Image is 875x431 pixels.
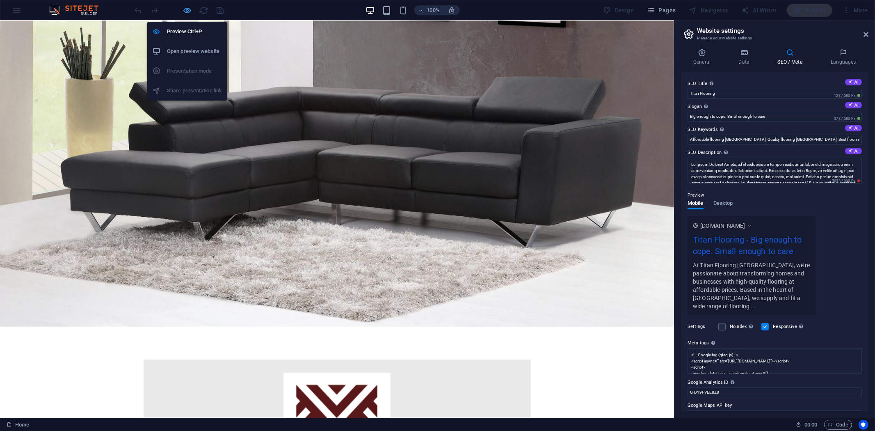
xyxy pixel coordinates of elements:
[688,79,862,89] label: SEO Title
[697,34,852,42] h3: Manage your website settings
[688,322,714,332] label: Settings
[644,4,679,17] button: Pages
[688,190,704,200] p: Preview
[810,422,811,428] span: :
[414,5,443,15] button: 100%
[697,27,868,34] h2: Website settings
[688,378,862,387] label: Google Analytics ID
[693,234,810,261] div: Titan Flooring - Big enough to cope. Small enough to care
[824,420,852,430] button: Code
[730,322,756,332] label: Noindex
[688,148,862,158] label: SEO Description
[700,222,745,230] span: [DOMAIN_NAME]
[47,5,109,15] img: Editor Logo
[647,6,676,14] span: Pages
[859,420,868,430] button: Usercentrics
[600,4,637,17] div: Design (Ctrl+Alt+Y)
[688,112,862,122] input: Slogan...
[688,338,862,348] label: Meta tags
[832,116,862,122] span: 378 / 580 Px
[688,200,733,216] div: Preview
[167,27,222,37] h6: Preview Ctrl+P
[845,125,862,131] button: SEO Keywords
[167,46,222,56] h6: Open preview website
[713,198,733,210] span: Desktop
[7,420,29,430] a: Click to cancel selection. Double-click to open Pages
[804,420,817,430] span: 00 00
[845,79,862,85] button: SEO Title
[796,420,818,430] h6: Session time
[773,322,805,332] label: Responsive
[688,102,862,112] label: Slogan
[765,48,818,66] h4: SEO / Meta
[681,48,726,66] h4: General
[688,125,862,135] label: SEO Keywords
[688,401,862,410] label: Google Maps API key
[828,420,848,430] span: Code
[845,102,862,108] button: Slogan
[427,5,440,15] h6: 100%
[693,261,810,310] div: At Titan Flooring [GEOGRAPHIC_DATA], we’re passionate about transforming homes and businesses wit...
[818,48,868,66] h4: Languages
[832,93,862,99] span: 123 / 580 Px
[688,198,704,210] span: Mobile
[688,387,862,397] input: G-1A2B3C456
[726,48,765,66] h4: Data
[845,148,862,154] button: SEO Description
[830,178,862,184] span: 7033 / 990 Px
[688,410,862,420] input: Google Maps API key...
[448,7,455,14] i: On resize automatically adjust zoom level to fit chosen device.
